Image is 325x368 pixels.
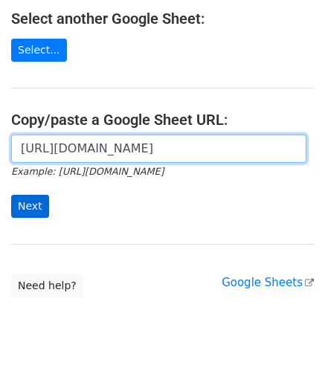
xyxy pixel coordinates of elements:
[11,111,314,129] h4: Copy/paste a Google Sheet URL:
[11,39,67,62] a: Select...
[222,276,314,289] a: Google Sheets
[11,166,164,177] small: Example: [URL][DOMAIN_NAME]
[11,274,83,297] a: Need help?
[251,297,325,368] iframe: Chat Widget
[11,135,306,163] input: Paste your Google Sheet URL here
[11,195,49,218] input: Next
[11,10,314,28] h4: Select another Google Sheet:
